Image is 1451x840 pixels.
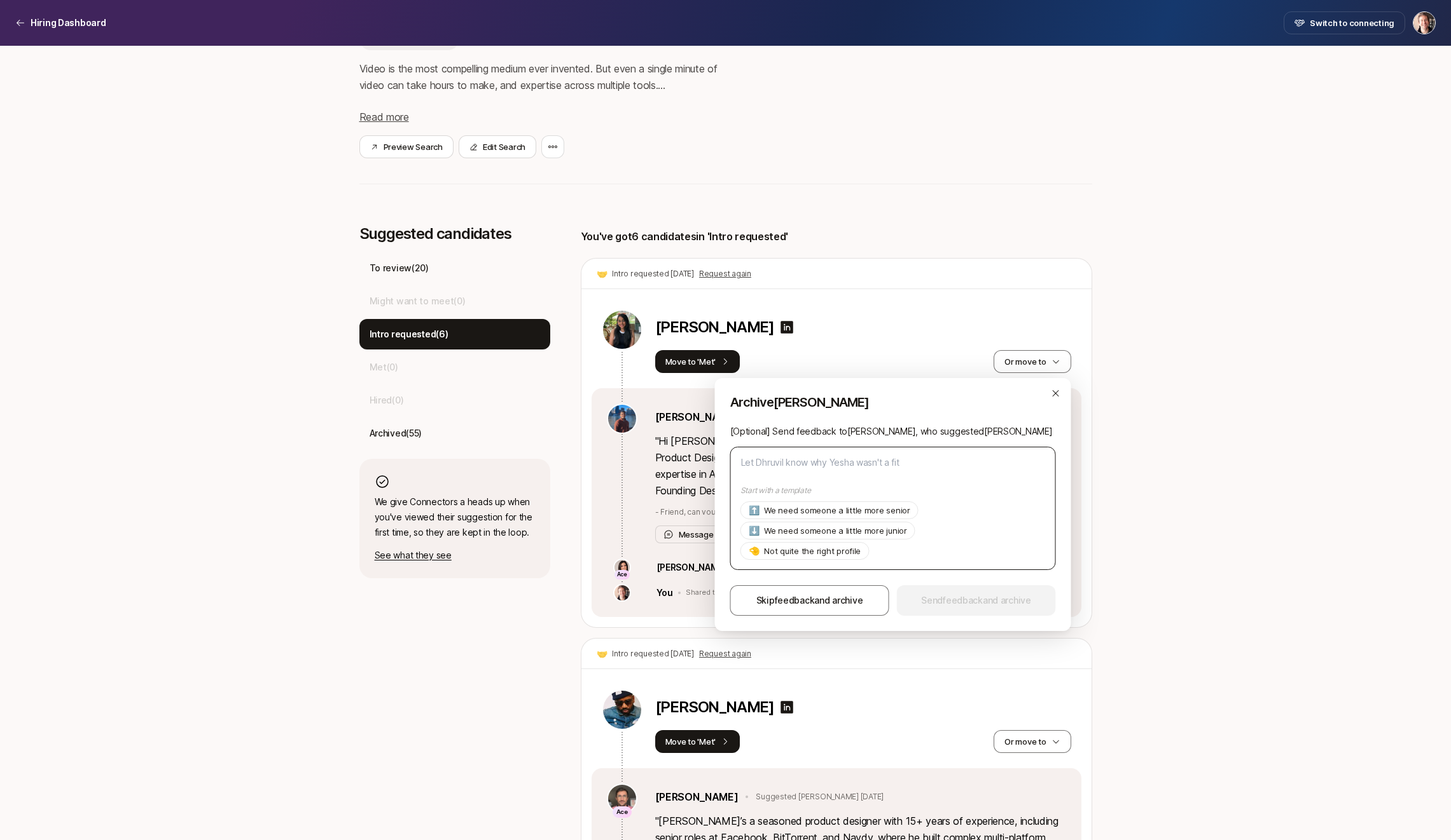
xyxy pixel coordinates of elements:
[370,360,398,375] p: Met ( 0 )
[1413,12,1435,34] img: Jasper Story
[459,135,536,158] button: Edit Search
[994,350,1071,373] button: Or move to
[617,571,628,579] p: Ace
[756,791,884,803] p: Suggested [PERSON_NAME] [DATE]
[994,730,1071,753] button: Or move to
[756,593,863,608] span: Skip and archive
[359,111,409,123] span: Read more
[749,523,760,538] p: ⬇️
[370,393,404,408] p: Hired ( 0 )
[1284,11,1405,34] button: Switch to connecting
[614,560,630,575] img: 71d7b91d_d7cb_43b4_a7ea_a9b2f2cc6e03.jpg
[730,424,1056,439] p: [Optional] Send feedback to [PERSON_NAME] , who suggested [PERSON_NAME]
[655,318,774,336] p: [PERSON_NAME]
[764,545,861,557] p: Not quite the right profile
[749,543,760,559] p: 🤏
[608,405,636,433] img: 138fb35e_422b_4af4_9317_e6392f466d67.jpg
[1413,11,1436,34] button: Jasper Story
[775,595,815,606] span: feedback
[656,585,673,600] p: You
[730,393,1056,411] p: Archive [PERSON_NAME]
[31,15,106,30] p: Hiring Dashboard
[612,648,694,660] p: Intro requested [DATE]
[655,433,1066,499] p: " Hi [PERSON_NAME], wanted to introduce you to [PERSON_NAME]. She’s a NY-based Product Designer w...
[370,261,429,276] p: To review ( 20 )
[608,785,636,813] img: be759a5f_470b_4f28_a2aa_5434c985ebf0.jpg
[749,503,760,518] p: ⬆️
[655,525,787,543] button: Message [PERSON_NAME]
[699,268,751,280] button: Request again
[370,426,422,441] p: Archived ( 55 )
[656,560,726,575] p: [PERSON_NAME]
[655,409,739,425] a: [PERSON_NAME]
[597,266,607,281] span: 🤝
[603,691,641,729] img: d0c02f88_2dff_4162_81d7_53c24b71f5e8.jpg
[603,311,641,349] img: dc681d8a_43eb_4aba_a374_80b352a73c28.jpg
[359,225,550,243] p: Suggested candidates
[359,135,454,158] button: Preview Search
[359,60,740,93] p: Video is the most compelling medium ever invented. But even a single minute of video can take hou...
[655,730,740,753] button: Move to 'Met'
[655,698,774,716] p: [PERSON_NAME]
[614,585,630,600] img: 8cb3e434_9646_4a7a_9a3b_672daafcbcea.jpg
[1310,17,1394,29] span: Switch to connecting
[655,506,1066,518] p: - Friend, can vouch for work
[370,294,466,309] p: Might want to meet ( 0 )
[655,789,739,805] a: [PERSON_NAME]
[612,268,694,280] p: Intro requested [DATE]
[655,350,740,373] button: Move to 'Met'
[730,585,889,616] button: Skipfeedbackand archive
[764,504,910,517] p: We need someone a little more senior
[740,485,1046,496] p: Start with a template
[597,646,607,661] span: 🤝
[699,648,751,660] button: Request again
[581,228,789,245] p: You've got 6 candidates in 'Intro requested'
[375,548,535,563] p: See what they see
[686,588,814,597] p: Shared to [PERSON_NAME] on [DATE]
[764,524,907,537] p: We need someone a little more junior
[375,494,535,540] p: We give Connectors a heads up when you've viewed their suggestion for the first time, so they are...
[370,327,448,342] p: Intro requested ( 6 )
[616,807,628,818] p: Ace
